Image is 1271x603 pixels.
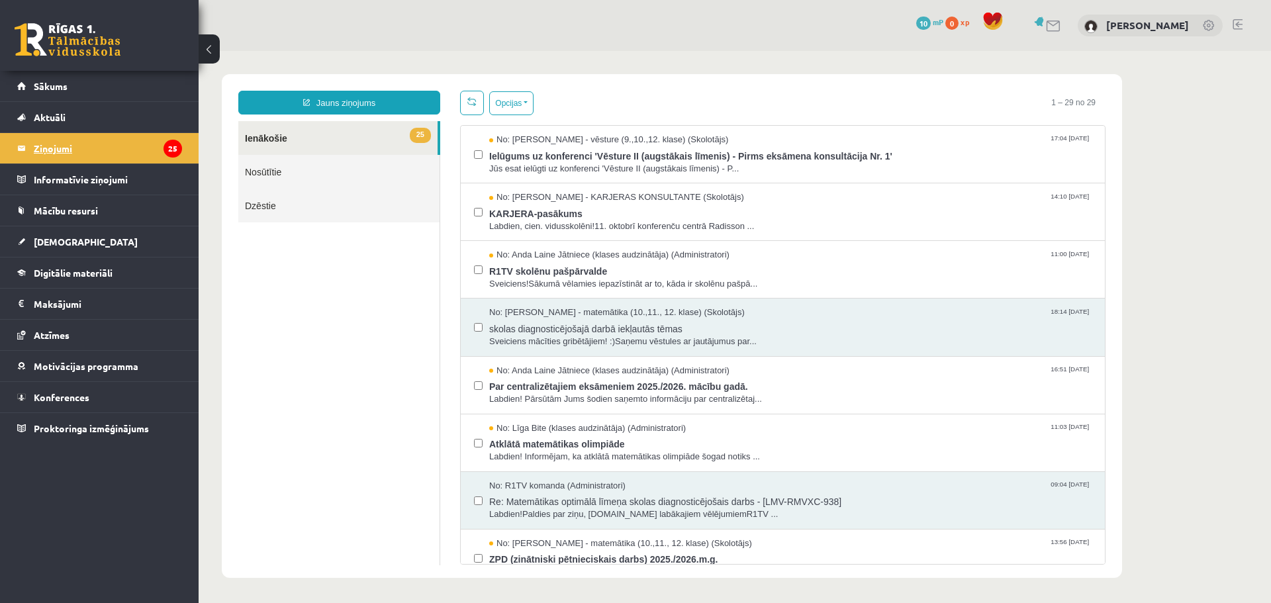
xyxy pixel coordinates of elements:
[17,226,182,257] a: [DEMOGRAPHIC_DATA]
[945,17,976,27] a: 0 xp
[849,429,893,439] span: 09:04 [DATE]
[17,257,182,288] a: Digitālie materiāli
[34,111,66,123] span: Aktuāli
[849,487,893,496] span: 13:56 [DATE]
[849,83,893,93] span: 17:04 [DATE]
[34,289,182,319] legend: Maksājumi
[291,153,893,169] span: KARJERA-pasākums
[34,80,68,92] span: Sākums
[933,17,943,27] span: mP
[17,195,182,226] a: Mācību resursi
[17,320,182,350] a: Atzīmes
[291,95,893,112] span: Ielūgums uz konferenci 'Vēsture II (augstākais līmenis) - Pirms eksāmena konsultācija Nr. 1'
[849,140,893,150] span: 14:10 [DATE]
[843,40,907,64] span: 1 – 29 no 29
[291,383,893,400] span: Atklātā matemātikas olimpiāde
[291,83,530,95] span: No: [PERSON_NAME] - vēsture (9.,10.,12. klase) (Skolotājs)
[849,255,893,265] span: 18:14 [DATE]
[34,391,89,403] span: Konferences
[17,382,182,412] a: Konferences
[17,351,182,381] a: Motivācijas programma
[291,198,893,239] a: No: Anda Laine Jātniece (klases audzinātāja) (Administratori) 11:00 [DATE] R1TV skolēnu pašpārval...
[849,198,893,208] span: 11:00 [DATE]
[40,104,241,138] a: Nosūtītie
[34,422,149,434] span: Proktoringa izmēģinājums
[15,23,120,56] a: Rīgas 1. Tālmācības vidusskola
[291,326,893,342] span: Par centralizētajiem eksāmeniem 2025./2026. mācību gadā.
[291,210,893,227] span: R1TV skolēnu pašpārvalde
[34,267,113,279] span: Digitālie materiāli
[291,429,893,470] a: No: R1TV komanda (Administratori) 09:04 [DATE] Re: Matemātikas optimālā līmeņa skolas diagnosticē...
[291,169,893,182] span: Labdien, cien. vidusskolēni!11. oktobrī konferenču centrā Radisson ...
[291,314,531,326] span: No: Anda Laine Jātniece (klases audzinātāja) (Administratori)
[211,77,232,92] span: 25
[961,17,969,27] span: xp
[291,429,427,441] span: No: R1TV komanda (Administratori)
[17,164,182,195] a: Informatīvie ziņojumi
[291,441,893,457] span: Re: Matemātikas optimālā līmeņa skolas diagnosticējošais darbs - [LMV-RMVXC-938]
[40,40,242,64] a: Jauns ziņojums
[291,112,893,124] span: Jūs esat ielūgti uz konferenci 'Vēsture II (augstākais līmenis) - P...
[849,371,893,381] span: 11:03 [DATE]
[291,198,531,210] span: No: Anda Laine Jātniece (klases audzinātāja) (Administratori)
[34,133,182,163] legend: Ziņojumi
[291,498,893,515] span: ZPD (zinātniski pētnieciskais darbs) 2025./2026.m.g.
[916,17,931,30] span: 10
[34,360,138,372] span: Motivācijas programma
[17,71,182,101] a: Sākums
[291,268,893,285] span: skolas diagnosticējošajā darbā iekļautās tēmas
[1084,20,1098,33] img: Daniels Kirjanovs
[291,255,893,297] a: No: [PERSON_NAME] - matemātika (10.,11., 12. klase) (Skolotājs) 18:14 [DATE] skolas diagnosticējo...
[291,487,553,499] span: No: [PERSON_NAME] - matemātika (10.,11., 12. klase) (Skolotājs)
[291,457,893,470] span: Labdien!Paldies par ziņu, [DOMAIN_NAME] labākajiem vēlējumiemR1TV ...
[291,342,893,355] span: Labdien! Pārsūtām Jums šodien saņemto informāciju par centralizētaj...
[34,236,138,248] span: [DEMOGRAPHIC_DATA]
[40,138,241,171] a: Dzēstie
[291,83,893,124] a: No: [PERSON_NAME] - vēsture (9.,10.,12. klase) (Skolotājs) 17:04 [DATE] Ielūgums uz konferenci 'V...
[291,371,487,384] span: No: Līga Bite (klases audzinātāja) (Administratori)
[34,329,70,341] span: Atzīmes
[34,164,182,195] legend: Informatīvie ziņojumi
[34,205,98,216] span: Mācību resursi
[291,285,893,297] span: Sveiciens mācīties gribētājiem! :)Saņemu vēstules ar jautājumus par...
[291,400,893,412] span: Labdien! Informējam, ka atklātā matemātikas olimpiāde šogad notiks ...
[291,371,893,412] a: No: Līga Bite (klases audzinātāja) (Administratori) 11:03 [DATE] Atklātā matemātikas olimpiāde La...
[40,70,239,104] a: 25Ienākošie
[291,140,545,153] span: No: [PERSON_NAME] - KARJERAS KONSULTANTE (Skolotājs)
[17,289,182,319] a: Maksājumi
[17,102,182,132] a: Aktuāli
[849,314,893,324] span: 16:51 [DATE]
[945,17,959,30] span: 0
[916,17,943,27] a: 10 mP
[291,487,893,528] a: No: [PERSON_NAME] - matemātika (10.,11., 12. klase) (Skolotājs) 13:56 [DATE] ZPD (zinātniski pētn...
[17,133,182,163] a: Ziņojumi25
[164,140,182,158] i: 25
[1106,19,1189,32] a: [PERSON_NAME]
[291,140,893,181] a: No: [PERSON_NAME] - KARJERAS KONSULTANTE (Skolotājs) 14:10 [DATE] KARJERA-pasākums Labdien, cien....
[17,413,182,443] a: Proktoringa izmēģinājums
[291,255,546,268] span: No: [PERSON_NAME] - matemātika (10.,11., 12. klase) (Skolotājs)
[291,227,893,240] span: Sveiciens!Sākumā vēlamies iepazīstināt ar to, kāda ir skolēnu pašpā...
[291,40,335,64] button: Opcijas
[291,314,893,355] a: No: Anda Laine Jātniece (klases audzinātāja) (Administratori) 16:51 [DATE] Par centralizētajiem e...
